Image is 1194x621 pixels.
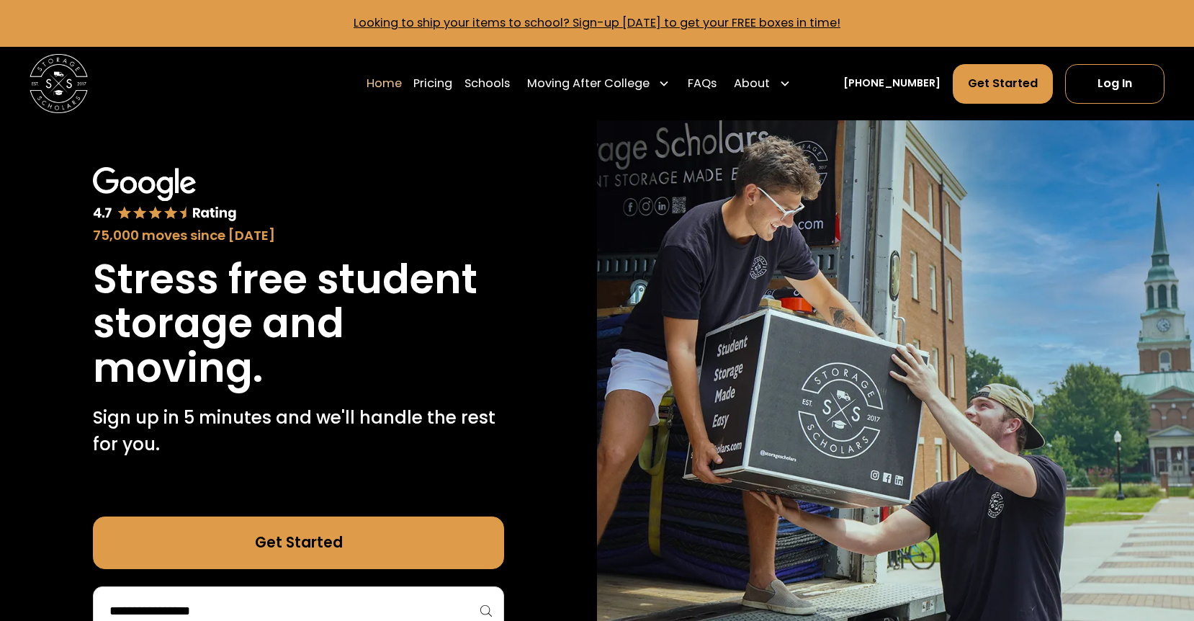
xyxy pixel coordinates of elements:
img: Google 4.7 star rating [93,167,237,222]
a: Log In [1065,64,1165,104]
a: Schools [464,63,510,104]
a: Pricing [413,63,452,104]
div: Moving After College [521,63,676,104]
a: FAQs [688,63,717,104]
a: Looking to ship your items to school? Sign-up [DATE] to get your FREE boxes in time! [354,14,840,31]
a: Get Started [953,64,1054,104]
a: [PHONE_NUMBER] [843,76,941,91]
p: Sign up in 5 minutes and we'll handle the rest for you. [93,405,504,457]
div: About [728,63,796,104]
h1: Stress free student storage and moving. [93,257,504,390]
div: 75,000 moves since [DATE] [93,225,504,246]
div: About [734,75,770,92]
a: Home [367,63,402,104]
div: Moving After College [527,75,650,92]
a: Get Started [93,517,504,569]
img: Storage Scholars main logo [30,54,89,113]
